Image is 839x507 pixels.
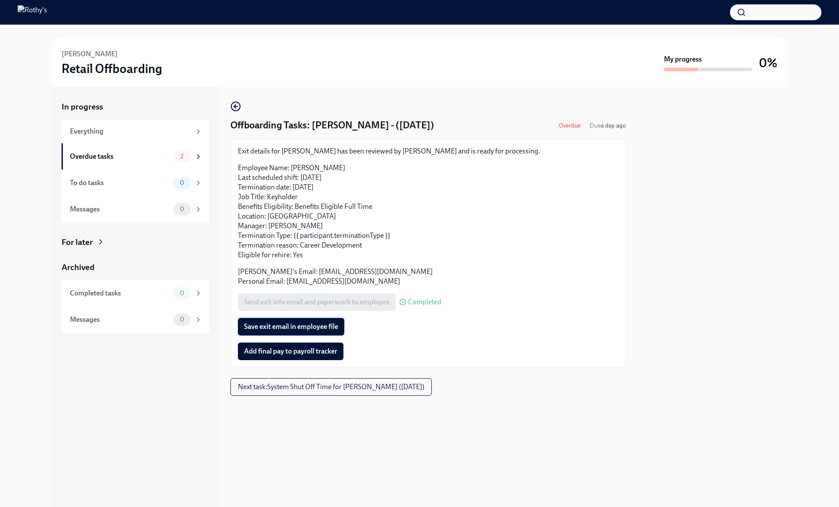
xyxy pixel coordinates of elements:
[554,122,586,129] span: Overdue
[238,318,344,336] button: Save exit email in employee file
[62,143,209,170] a: Overdue tasks2
[590,121,626,130] span: September 25th, 2025 09:00
[62,262,209,273] a: Archived
[238,343,343,360] button: Add final pay to payroll tracker
[408,299,441,306] span: Completed
[238,146,619,156] p: Exit details for [PERSON_NAME] has been reviewed by [PERSON_NAME] and is ready for processing.
[230,119,434,132] h4: Offboarding Tasks: [PERSON_NAME] - ([DATE])
[175,179,190,186] span: 0
[244,322,338,331] span: Save exit email in employee file
[238,163,619,260] p: Employee Name: [PERSON_NAME] Last scheduled shift: [DATE] Termination date: [DATE] Job Title: Key...
[175,153,189,160] span: 2
[70,178,170,188] div: To do tasks
[62,61,162,77] h3: Retail Offboarding
[18,5,47,19] img: Rothy's
[664,55,702,64] strong: My progress
[601,122,626,129] strong: a day ago
[230,378,432,396] button: Next task:System Shut Off Time for [PERSON_NAME] ([DATE])
[62,101,209,113] a: In progress
[62,120,209,143] a: Everything
[62,237,93,248] div: For later
[175,290,190,296] span: 0
[62,306,209,333] a: Messages0
[62,49,118,59] h6: [PERSON_NAME]
[238,383,424,391] span: Next task : System Shut Off Time for [PERSON_NAME] ([DATE])
[62,170,209,196] a: To do tasks0
[590,122,626,129] span: Due
[62,280,209,306] a: Completed tasks0
[175,316,190,323] span: 0
[759,55,777,71] h3: 0%
[70,152,170,161] div: Overdue tasks
[175,206,190,212] span: 0
[238,267,619,286] p: [PERSON_NAME]'s Email: [EMAIL_ADDRESS][DOMAIN_NAME] Personal Email: [EMAIL_ADDRESS][DOMAIN_NAME]
[62,237,209,248] a: For later
[70,127,191,136] div: Everything
[70,288,170,298] div: Completed tasks
[70,204,170,214] div: Messages
[62,196,209,222] a: Messages0
[70,315,170,325] div: Messages
[244,347,337,356] span: Add final pay to payroll tracker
